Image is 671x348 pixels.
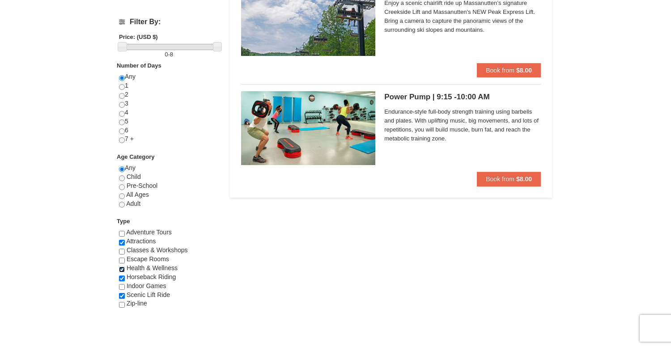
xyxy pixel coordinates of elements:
[477,172,541,186] button: Book from $8.00
[126,229,172,236] span: Adventure Tours
[486,175,514,182] span: Book from
[241,91,375,165] img: 6619873-729-39c22307.jpg
[127,273,176,280] span: Horseback Riding
[127,182,157,189] span: Pre-School
[119,72,219,153] div: Any 1 2 3 4 5 6 7 +
[126,191,149,198] span: All Ages
[127,282,166,289] span: Indoor Games
[486,67,514,74] span: Book from
[127,255,169,263] span: Escape Rooms
[117,218,130,225] strong: Type
[119,164,219,217] div: Any
[384,93,541,102] h5: Power Pump | 9:15 -10:00 AM
[127,291,170,298] span: Scenic Lift Ride
[127,264,178,272] span: Health & Wellness
[127,300,147,307] span: Zip-line
[119,34,158,40] strong: Price: (USD $)
[126,200,140,207] span: Adult
[165,51,168,58] span: 0
[117,153,155,160] strong: Age Category
[516,175,532,182] strong: $8.00
[117,62,161,69] strong: Number of Days
[126,238,156,245] span: Attractions
[384,107,541,143] span: Endurance-style full-body strength training using barbells and plates. With uplifting music, big ...
[170,51,173,58] span: 8
[127,246,188,254] span: Classes & Workshops
[516,67,532,74] strong: $8.00
[119,18,219,26] h4: Filter By:
[119,50,219,59] label: -
[477,63,541,77] button: Book from $8.00
[127,173,141,180] span: Child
